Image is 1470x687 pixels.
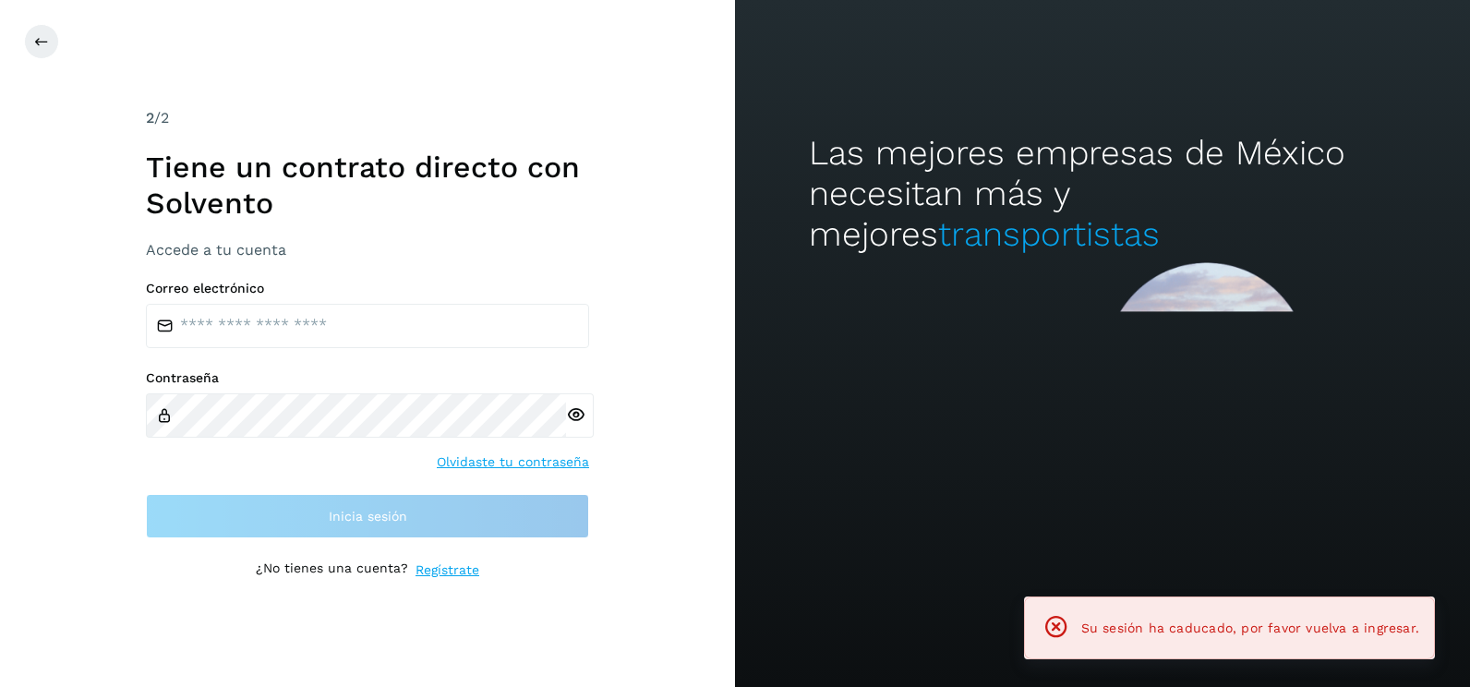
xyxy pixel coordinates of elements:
h3: Accede a tu cuenta [146,241,589,259]
span: 2 [146,109,154,127]
h1: Tiene un contrato directo con Solvento [146,150,589,221]
div: /2 [146,107,589,129]
span: Inicia sesión [329,510,407,523]
button: Inicia sesión [146,494,589,538]
span: Su sesión ha caducado, por favor vuelva a ingresar. [1081,621,1419,635]
h2: Las mejores empresas de México necesitan más y mejores [809,133,1397,256]
p: ¿No tienes una cuenta? [256,560,408,580]
span: transportistas [938,214,1160,254]
label: Contraseña [146,370,589,386]
a: Regístrate [416,560,479,580]
label: Correo electrónico [146,281,589,296]
a: Olvidaste tu contraseña [437,452,589,472]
